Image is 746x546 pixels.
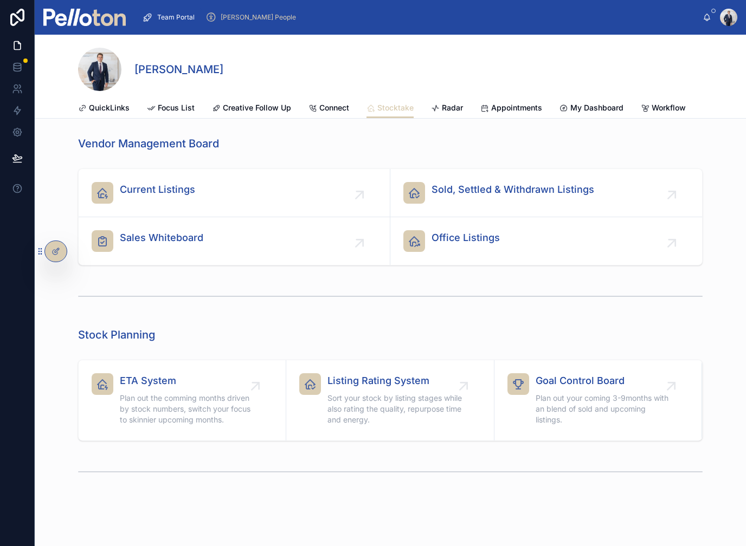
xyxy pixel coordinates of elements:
[491,102,542,113] span: Appointments
[147,98,195,120] a: Focus List
[221,13,296,22] span: [PERSON_NAME] People
[327,373,463,388] span: Listing Rating System
[390,217,702,265] a: Office Listings
[158,102,195,113] span: Focus List
[570,102,623,113] span: My Dashboard
[78,327,155,342] h1: Stock Planning
[286,360,494,440] a: Listing Rating SystemSort your stock by listing stages while also rating the quality, repurpose t...
[480,98,542,120] a: Appointments
[432,182,594,197] span: Sold, Settled & Withdrawn Listings
[223,102,291,113] span: Creative Follow Up
[120,230,203,245] span: Sales Whiteboard
[89,102,130,113] span: QuickLinks
[366,98,414,119] a: Stocktake
[79,169,390,217] a: Current Listings
[157,13,195,22] span: Team Portal
[120,373,255,388] span: ETA System
[120,182,195,197] span: Current Listings
[78,136,219,151] h1: Vendor Management Board
[431,98,463,120] a: Radar
[377,102,414,113] span: Stocktake
[432,230,500,245] span: Office Listings
[536,393,671,425] span: Plan out your coming 3-9months with an blend of sold and upcoming listings.
[308,98,349,120] a: Connect
[134,5,703,29] div: scrollable content
[494,360,702,440] a: Goal Control BoardPlan out your coming 3-9months with an blend of sold and upcoming listings.
[139,8,202,27] a: Team Portal
[212,98,291,120] a: Creative Follow Up
[79,360,286,440] a: ETA SystemPlan out the comming months driven by stock numbers, switch your focus to skinnier upco...
[390,169,702,217] a: Sold, Settled & Withdrawn Listings
[652,102,686,113] span: Workflow
[319,102,349,113] span: Connect
[536,373,671,388] span: Goal Control Board
[134,62,223,77] h1: [PERSON_NAME]
[442,102,463,113] span: Radar
[641,98,686,120] a: Workflow
[78,98,130,120] a: QuickLinks
[43,9,126,26] img: App logo
[79,217,390,265] a: Sales Whiteboard
[559,98,623,120] a: My Dashboard
[202,8,304,27] a: [PERSON_NAME] People
[327,393,463,425] span: Sort your stock by listing stages while also rating the quality, repurpose time and energy.
[120,393,255,425] span: Plan out the comming months driven by stock numbers, switch your focus to skinnier upcoming months.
